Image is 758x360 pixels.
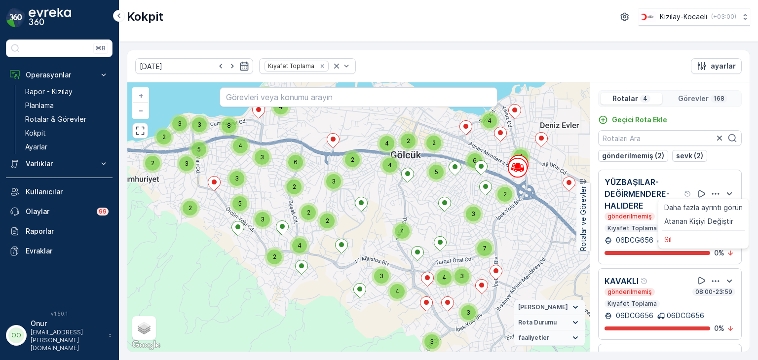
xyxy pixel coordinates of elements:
span: 3 [261,216,265,223]
div: 8 [219,116,239,136]
ul: Menu [658,199,749,249]
span: − [139,106,144,114]
div: 2 [342,150,362,170]
span: 3 [332,178,336,185]
p: Kokpit [127,9,163,25]
div: 2 [265,247,284,267]
a: Layers [133,317,155,339]
div: Yardım Araç İkonu [641,277,648,285]
span: 3 [460,272,464,280]
p: gönderilmemiş [606,288,653,296]
span: 3 [471,210,475,217]
summary: faaliyetler [514,330,585,346]
div: 4 [230,136,250,156]
p: sevk (2) [676,151,703,161]
div: OO [8,327,24,343]
span: Rota Durumu [518,319,557,326]
p: Kızılay-Kocaeli [660,12,707,22]
a: Olaylar99 [6,202,113,221]
div: 3 [227,169,247,188]
span: 2 [326,217,329,224]
span: 3 [185,160,189,167]
p: 4 [642,95,648,103]
p: Planlama [25,101,54,110]
div: 3 [253,210,272,229]
div: 4 [290,236,309,255]
div: 2 [317,211,337,231]
p: Operasyonlar [26,70,93,80]
div: Remove Kıyafet Toplama [317,62,328,70]
div: 4 [480,111,499,131]
p: Kıyafet Toplama [606,300,658,308]
span: 5 [197,145,201,153]
div: 3 [177,154,196,174]
button: OOOnur[EMAIL_ADDRESS][PERSON_NAME][DOMAIN_NAME] [6,319,113,352]
div: 3 [452,266,472,286]
div: 3 [324,172,343,191]
input: Görevleri veya konumu arayın [220,87,497,107]
div: Yardım Araç İkonu [684,190,692,198]
span: 2 [407,137,410,144]
span: 6 [294,158,298,166]
span: 7 [483,245,487,252]
p: ⌘B [96,44,106,52]
span: 4 [400,227,404,235]
p: Görevler [678,94,709,104]
span: 5 [435,168,438,176]
p: ( +03:00 ) [711,13,736,21]
a: Kullanıcılar [6,182,113,202]
span: 4 [238,142,242,149]
div: 2 [495,184,515,204]
p: 99 [99,208,107,216]
span: 3 [197,121,201,128]
div: 3 [170,114,189,134]
p: YÜZBAŞILAR-DEĞİRMENDERE- HALIDERE [605,176,682,212]
img: logo [6,8,26,28]
div: 3 [252,147,272,167]
a: Bu bölgeyi Google Haritalar'da açın (yeni pencerede açılır) [130,339,162,352]
p: Rotalar [612,94,638,104]
div: 5 [426,162,446,182]
span: Daha fazla ayrıntı görün [664,203,743,213]
span: 4 [395,288,399,295]
span: 5 [238,200,242,207]
span: 4 [519,153,523,160]
div: 2 [299,203,318,222]
span: 2 [432,139,436,146]
span: 2 [189,204,192,212]
button: ayarlar [691,58,742,74]
span: Sil [664,235,672,245]
span: 2 [351,156,354,163]
span: 3 [466,309,470,316]
span: 6 [473,157,477,164]
button: Operasyonlar [6,65,113,85]
p: Rotalar & Görevler [25,114,86,124]
a: Raporlar [6,221,113,241]
p: Kıyafet Toplama [606,224,658,232]
div: 4 [392,221,412,241]
p: [EMAIL_ADDRESS][PERSON_NAME][DOMAIN_NAME] [31,328,104,352]
p: 06DCG656 [614,235,653,245]
div: 3 [463,204,483,224]
div: 6 [465,151,485,171]
p: gönderilmemiş (2) [602,151,664,161]
a: Rotalar & Görevler [21,112,113,126]
button: Varlıklar [6,154,113,174]
a: Yakınlaştır [133,88,148,103]
p: ayarlar [711,61,736,71]
span: 4 [488,117,492,124]
p: 08:00-23:59 [694,288,733,296]
p: Geçici Rota Ekle [612,115,667,125]
span: 3 [430,338,434,345]
div: 2 [180,198,200,218]
span: 4 [388,161,392,169]
div: 3 [458,303,478,323]
button: Kızılay-Kocaeli(+03:00) [639,8,750,26]
a: Kokpit [21,126,113,140]
img: Google [130,339,162,352]
p: Olaylar [26,207,91,216]
a: Ayarlar [21,140,113,154]
span: 2 [162,133,166,141]
span: 4 [385,140,389,147]
p: Rapor - Kızılay [25,87,73,97]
